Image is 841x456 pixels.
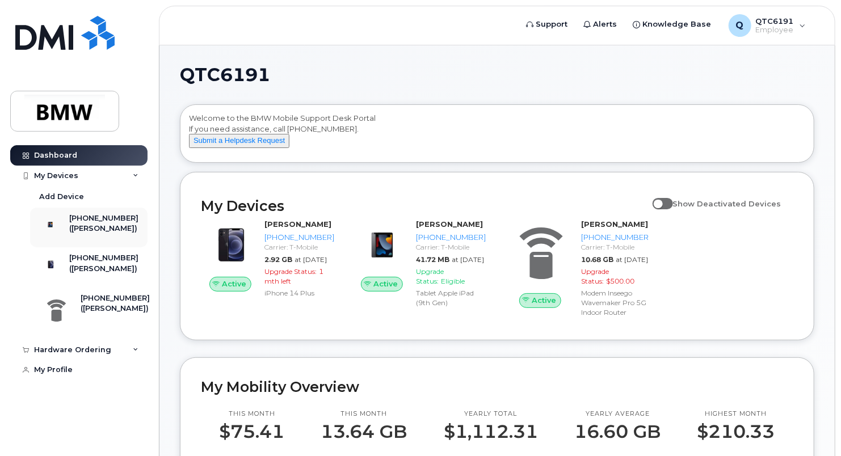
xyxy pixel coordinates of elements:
[416,267,444,285] span: Upgrade Status:
[219,409,284,419] p: This month
[581,288,651,317] div: Modem Inseego Wavemaker Pro 5G Indoor Router
[361,225,402,265] img: image20231002-3703462-17fd4bd.jpeg
[653,193,662,202] input: Show Deactivated Devices
[444,409,538,419] p: Yearly total
[416,288,486,307] div: Tablet Apple iPad (9th Gen)
[416,219,483,229] strong: [PERSON_NAME]
[581,267,609,285] span: Upgrade Status:
[373,278,398,289] span: Active
[201,219,339,300] a: Active[PERSON_NAME][PHONE_NUMBER]Carrier: T-Mobile2.92 GBat [DATE]Upgrade Status:1 mth leftiPhone...
[444,421,538,442] p: $1,112.31
[189,136,289,145] a: Submit a Helpdesk Request
[189,113,805,158] div: Welcome to the BMW Mobile Support Desk Portal If you need assistance, call [PHONE_NUMBER].
[264,219,331,229] strong: [PERSON_NAME]
[581,219,648,229] strong: [PERSON_NAME]
[321,421,407,442] p: 13.64 GB
[201,378,793,395] h2: My Mobility Overview
[574,409,661,419] p: Yearly average
[222,278,246,289] span: Active
[441,277,465,285] span: Eligible
[264,242,334,252] div: Carrier: T-Mobile
[189,134,289,148] button: Submit a Helpdesk Request
[606,277,634,285] span: $500.00
[532,295,556,306] span: Active
[321,409,407,419] p: This month
[697,409,775,419] p: Highest month
[616,255,648,264] span: at [DATE]
[581,255,613,264] span: 10.68 GB
[219,421,284,442] p: $75.41
[264,267,317,276] span: Upgrade Status:
[697,421,775,442] p: $210.33
[352,219,490,310] a: Active[PERSON_NAME][PHONE_NUMBER]Carrier: T-Mobile41.72 MBat [DATE]Upgrade Status:EligibleTablet ...
[264,267,323,285] span: 1 mth left
[581,242,651,252] div: Carrier: T-Mobile
[295,255,327,264] span: at [DATE]
[416,242,486,252] div: Carrier: T-Mobile
[264,232,334,243] div: [PHONE_NUMBER]
[452,255,484,264] span: at [DATE]
[180,66,270,83] span: QTC6191
[264,255,292,264] span: 2.92 GB
[264,288,334,298] div: iPhone 14 Plus
[416,255,449,264] span: 41.72 MB
[504,219,642,319] a: Active[PERSON_NAME][PHONE_NUMBER]Carrier: T-Mobile10.68 GBat [DATE]Upgrade Status:$500.00Modem In...
[581,232,651,243] div: [PHONE_NUMBER]
[201,197,647,214] h2: My Devices
[673,199,781,208] span: Show Deactivated Devices
[416,232,486,243] div: [PHONE_NUMBER]
[210,225,251,265] img: image20231002-3703462-trllhy.jpeg
[792,407,832,447] iframe: Messenger Launcher
[574,421,661,442] p: 16.60 GB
